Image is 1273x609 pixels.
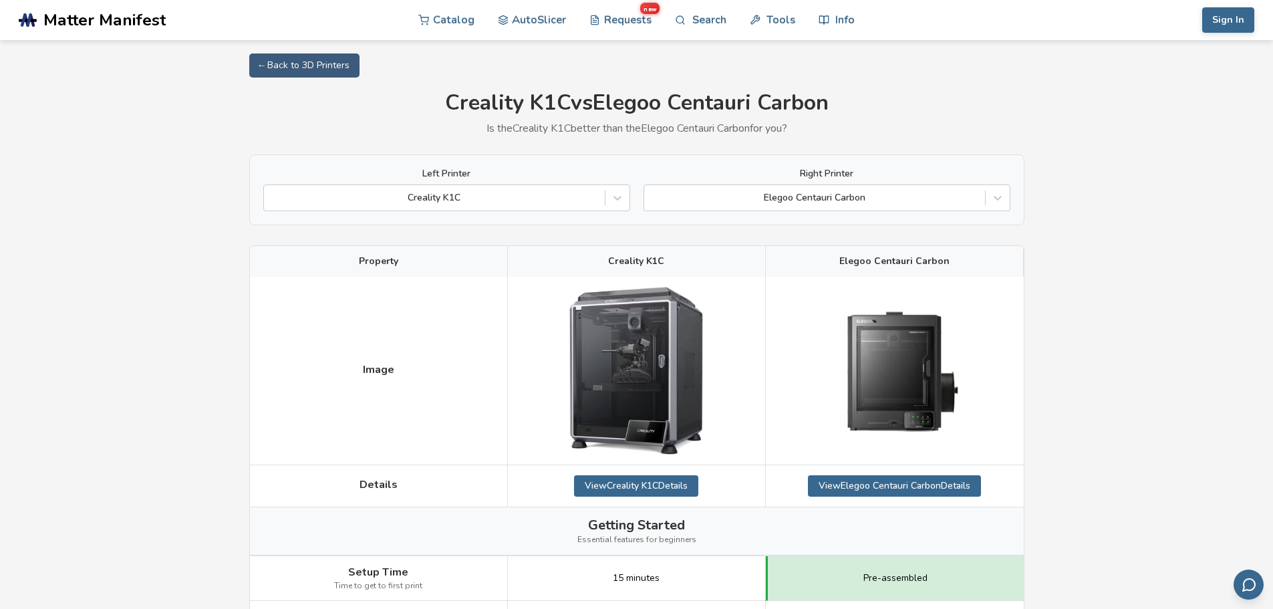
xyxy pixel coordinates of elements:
[828,294,962,448] img: Elegoo Centauri Carbon
[348,566,408,578] span: Setup Time
[569,287,703,455] img: Creality K1C
[1202,7,1254,33] button: Sign In
[263,168,630,179] label: Left Printer
[651,193,654,203] input: Elegoo Centauri Carbon
[363,364,394,376] span: Image
[588,517,685,533] span: Getting Started
[839,256,950,267] span: Elegoo Centauri Carbon
[249,91,1024,116] h1: Creality K1C vs Elegoo Centauri Carbon
[808,475,981,497] a: ViewElegoo Centauri CarbonDetails
[644,168,1010,179] label: Right Printer
[613,573,660,584] span: 15 minutes
[359,256,398,267] span: Property
[640,3,660,14] span: new
[334,582,422,591] span: Time to get to first print
[863,573,928,584] span: Pre-assembled
[360,479,398,491] span: Details
[271,193,273,203] input: Creality K1C
[249,53,360,78] a: ← Back to 3D Printers
[43,11,166,29] span: Matter Manifest
[608,256,664,267] span: Creality K1C
[249,122,1024,134] p: Is the Creality K1C better than the Elegoo Centauri Carbon for you?
[577,535,696,545] span: Essential features for beginners
[1234,570,1264,600] button: Send feedback via email
[574,475,698,497] a: ViewCreality K1CDetails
